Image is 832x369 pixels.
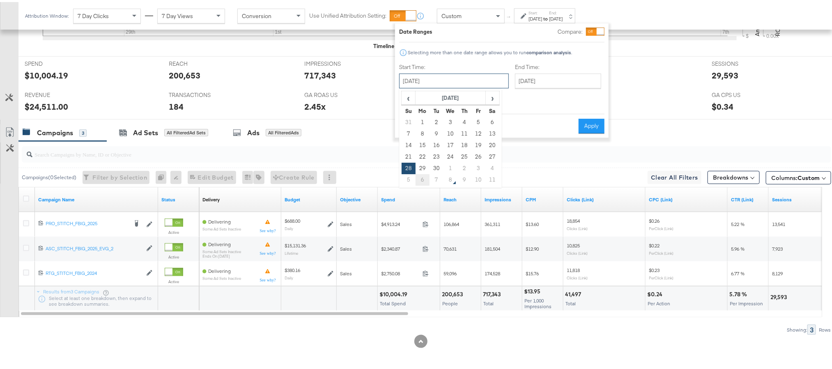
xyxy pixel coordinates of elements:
[485,172,499,184] td: 11
[407,48,572,53] div: Selecting more than one date range allows you to run .
[567,194,642,201] a: The number of clicks on links appearing on your ad or Page that direct people to your sites off F...
[524,286,543,293] div: $13.95
[399,61,509,69] label: Start Time:
[202,194,220,201] div: Delivery
[304,89,366,97] span: GA ROAS US
[558,26,583,34] label: Compare:
[712,99,733,111] div: $0.34
[485,194,519,201] a: The number of times your ad was served. On mobile apps an ad is counted as served the first time ...
[402,103,416,115] th: Su
[399,26,432,34] div: Date Ranges
[772,268,783,274] span: 8,129
[444,244,457,250] span: 70,631
[37,126,73,136] div: Campaigns
[457,138,471,149] td: 18
[285,216,300,222] div: $688.00
[381,219,419,225] span: $4,913.24
[169,89,230,97] span: TRANSACTIONS
[471,115,485,126] td: 5
[430,172,444,184] td: 7
[46,243,142,250] a: ASC_STITCH_FBIG_2025_EVG_2
[402,161,416,172] td: 28
[444,126,457,138] td: 10
[165,277,183,282] label: Active
[373,40,394,48] div: Timeline
[416,115,430,126] td: 1
[430,161,444,172] td: 30
[649,240,660,247] span: $0.22
[444,268,457,274] span: 59,096
[169,67,200,79] div: 200,653
[202,194,220,201] a: Reflects the ability of your Ad Campaign to achieve delivery based on ad states, schedule and bud...
[304,58,366,66] span: IMPRESSIONS
[529,14,542,20] div: [DATE]
[46,268,142,275] a: RTG_STITCH_FBIG_2024
[78,10,109,18] span: 7 Day Clicks
[22,172,76,179] div: Campaigns ( 0 Selected)
[444,149,457,161] td: 24
[485,268,500,274] span: 174,528
[648,298,670,304] span: Per Action
[486,90,499,102] span: ›
[471,103,485,115] th: Fr
[430,138,444,149] td: 16
[483,288,503,296] div: 717,343
[285,224,293,229] sub: Daily
[485,138,499,149] td: 20
[444,115,457,126] td: 3
[649,224,673,229] sub: Per Click (Link)
[416,149,430,161] td: 22
[770,291,789,299] div: 29,593
[471,149,485,161] td: 26
[485,126,499,138] td: 13
[567,249,588,254] sub: Clicks (Link)
[506,14,513,17] span: ↑
[79,127,87,135] div: 3
[381,194,437,201] a: The total amount spent to date.
[729,288,749,296] div: 5.78 %
[649,194,724,201] a: The average cost for each link click you've received from your ad.
[549,8,563,14] label: End:
[416,103,430,115] th: Mo
[529,8,542,14] label: Start:
[285,194,333,201] a: The maximum amount you're willing to spend on your ads, on average each day or over the lifetime ...
[526,194,560,201] a: The average cost you've paid to have 1,000 impressions of your ad.
[567,240,580,247] span: 10,825
[567,265,580,271] span: 11,818
[648,169,701,182] button: Clear All Filters
[485,103,499,115] th: Sa
[485,244,500,250] span: 181,504
[471,172,485,184] td: 10
[526,47,571,53] strong: comparison analysis
[766,169,831,182] button: Columns:Custom
[444,172,457,184] td: 8
[457,103,471,115] th: Th
[340,219,352,225] span: Sales
[416,126,430,138] td: 8
[416,89,486,103] th: [DATE]
[567,224,588,229] sub: Clicks (Link)
[25,58,86,66] span: SPEND
[202,225,241,229] sub: Some Ad Sets Inactive
[771,172,820,180] span: Columns:
[161,194,196,201] a: Shows the current state of your Ad Campaign.
[457,115,471,126] td: 4
[402,126,416,138] td: 7
[444,138,457,149] td: 17
[340,268,352,274] span: Sales
[526,244,539,250] span: $12.90
[579,117,604,131] button: Apply
[242,10,271,18] span: Conversion
[25,67,68,79] div: $10,004.19
[416,161,430,172] td: 29
[285,240,306,247] div: $15,131.36
[772,219,785,225] span: 13,541
[266,127,301,134] div: All Filtered Ads
[304,99,326,111] div: 2.45x
[444,219,459,225] span: 106,864
[731,268,745,274] span: 6.77 %
[379,288,410,296] div: $10,004.19
[402,172,416,184] td: 5
[457,161,471,172] td: 2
